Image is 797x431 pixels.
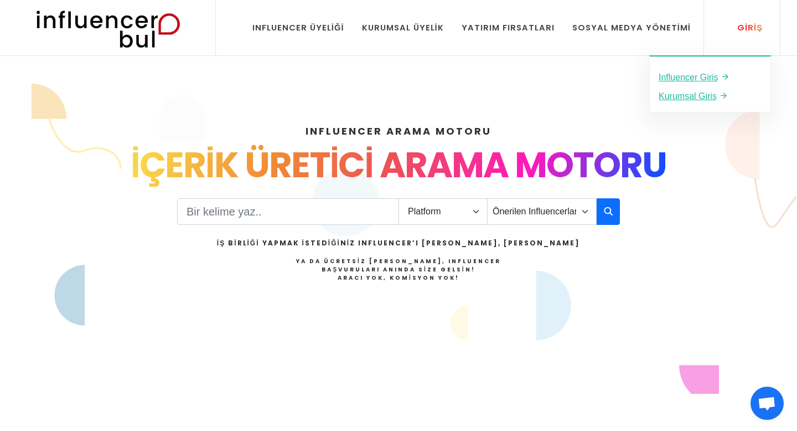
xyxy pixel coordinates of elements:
div: Yatırım Fırsatları [462,22,555,34]
u: Influencer Giriş [659,73,718,82]
h2: İş Birliği Yapmak İstediğiniz Influencer’ı [PERSON_NAME], [PERSON_NAME] [217,238,580,248]
div: Sosyal Medya Yönetimi [572,22,691,34]
h4: INFLUENCER ARAMA MOTORU [40,124,757,138]
a: Influencer Giriş [659,70,762,84]
div: İÇERİK ÜRETİCİ ARAMA MOTORU [40,138,757,192]
strong: Aracı Yok, Komisyon Yok! [338,274,459,282]
div: Açık sohbet [751,387,784,420]
h4: Ya da Ücretsiz [PERSON_NAME], Influencer Başvuruları Anında Size Gelsin! [217,257,580,282]
a: Kurumsal Giriş [659,89,762,103]
u: Kurumsal Giriş [659,91,717,101]
div: Giriş [725,22,763,34]
div: Influencer Üyeliği [252,22,344,34]
input: Search [177,198,399,225]
div: Kurumsal Üyelik [362,22,444,34]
